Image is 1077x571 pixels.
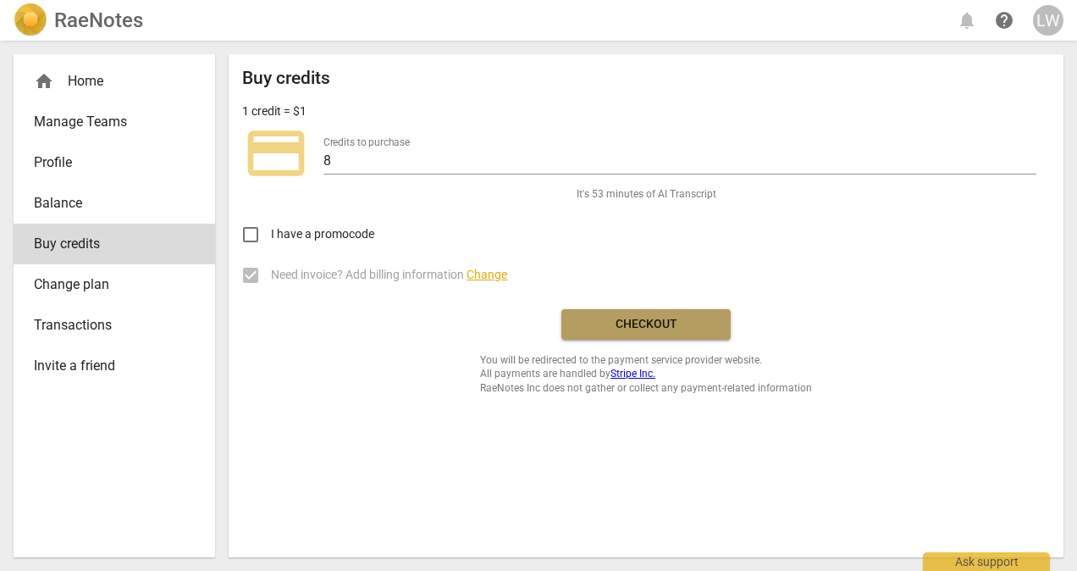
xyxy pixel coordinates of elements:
button: Checkout [561,309,731,340]
a: Buy credits [14,224,215,264]
div: Home [14,61,215,102]
span: Manage Teams [34,112,181,132]
a: LogoRaeNotes [14,3,143,37]
a: Stripe Inc. [610,368,655,380]
span: Buy credits [34,234,181,254]
p: 1 credit = $1 [242,103,307,120]
span: It's 53 minutes of AI Transcript [577,187,716,202]
div: Home [34,71,181,91]
span: Checkout [575,316,717,333]
h2: RaeNotes [54,8,143,32]
label: Credits to purchase [323,137,410,147]
a: Help [989,5,1019,36]
span: Profile [34,152,181,173]
span: I have a promocode [271,225,374,243]
span: Need invoice? Add billing information [271,266,507,284]
span: You will be redirected to the payment service provider website. All payments are handled by RaeNo... [480,353,812,396]
h2: Buy credits [242,68,330,89]
span: help [994,10,1014,30]
a: Transactions [14,305,215,346]
img: Logo [14,3,47,37]
span: Invite a friend [34,356,181,376]
a: Change plan [14,264,215,305]
span: Change [467,268,507,281]
a: Profile [14,142,215,183]
span: credit_card [242,119,310,187]
span: Change plan [34,274,181,295]
span: Balance [34,193,181,213]
span: Transactions [34,315,181,335]
a: Manage Teams [14,102,215,142]
a: Invite a friend [14,346,215,386]
a: Balance [14,183,215,224]
button: LW [1033,5,1063,36]
div: Ask support [923,552,1050,571]
span: home [34,71,54,91]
